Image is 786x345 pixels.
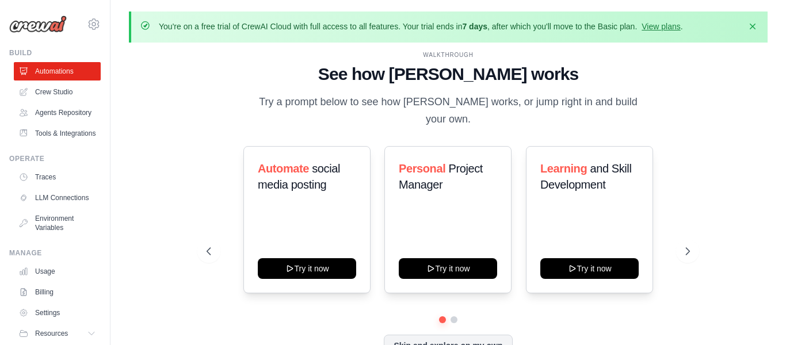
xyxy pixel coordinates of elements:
span: Automate [258,162,309,175]
button: Try it now [399,258,497,279]
p: Try a prompt below to see how [PERSON_NAME] works, or jump right in and build your own. [255,94,642,128]
button: Resources [14,324,101,343]
div: Build [9,48,101,57]
a: Billing [14,283,101,301]
a: Automations [14,62,101,80]
strong: 7 days [462,22,487,31]
a: Crew Studio [14,83,101,101]
button: Try it now [540,258,639,279]
div: WALKTHROUGH [207,51,690,59]
h1: See how [PERSON_NAME] works [207,64,690,85]
span: Personal [399,162,445,175]
button: Try it now [258,258,356,279]
a: Agents Repository [14,103,101,122]
p: You're on a free trial of CrewAI Cloud with full access to all features. Your trial ends in , aft... [159,21,683,32]
div: Operate [9,154,101,163]
a: LLM Connections [14,189,101,207]
a: Tools & Integrations [14,124,101,143]
span: Resources [35,329,68,338]
a: View plans [642,22,680,31]
iframe: Chat Widget [728,290,786,345]
a: Environment Variables [14,209,101,237]
span: social media posting [258,162,340,191]
a: Usage [14,262,101,281]
div: Manage [9,248,101,258]
span: Project Manager [399,162,483,191]
img: Logo [9,16,67,33]
span: and Skill Development [540,162,631,191]
a: Traces [14,168,101,186]
a: Settings [14,304,101,322]
span: Learning [540,162,587,175]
